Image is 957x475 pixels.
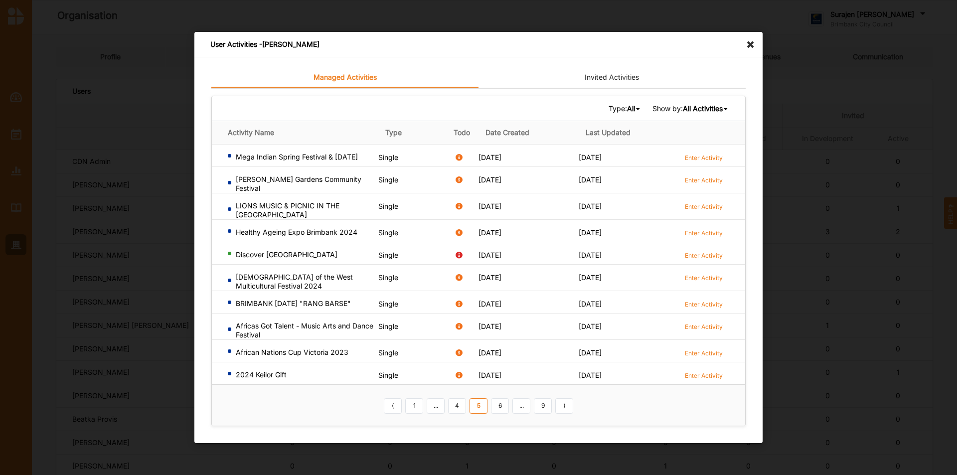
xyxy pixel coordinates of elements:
[228,153,374,161] div: Mega Indian Spring Festival & [DATE]
[579,153,602,161] span: [DATE]
[228,348,374,357] div: African Nations Cup Victoria 2023
[685,321,723,331] a: Enter Activity
[685,274,723,282] label: Enter Activity
[685,300,723,309] label: Enter Activity
[378,300,398,308] span: Single
[627,104,635,113] b: All
[685,229,723,237] label: Enter Activity
[478,153,501,161] span: [DATE]
[685,250,723,260] a: Enter Activity
[478,348,501,357] span: [DATE]
[212,121,378,144] th: Activity Name
[478,202,501,210] span: [DATE]
[382,397,575,414] div: Pagination Navigation
[378,228,398,237] span: Single
[555,398,573,414] a: Next item
[228,201,374,219] div: LIONS MUSIC & PICNIC IN THE [GEOGRAPHIC_DATA]
[378,251,398,259] span: Single
[478,371,501,379] span: [DATE]
[228,175,374,193] div: [PERSON_NAME] Gardens Community Festival
[685,175,723,184] a: Enter Activity
[579,251,602,259] span: [DATE]
[579,300,602,308] span: [DATE]
[685,349,723,357] label: Enter Activity
[478,251,501,259] span: [DATE]
[478,121,579,144] th: Date Created
[685,201,723,211] a: Enter Activity
[478,175,501,184] span: [DATE]
[228,273,374,291] div: [DEMOGRAPHIC_DATA] of the West Multicultural Festival 2024
[228,228,374,237] div: Healthy Ageing Expo Brimbank 2024
[685,299,723,309] a: Enter Activity
[609,104,641,113] span: Type:
[685,154,723,162] label: Enter Activity
[579,273,602,282] span: [DATE]
[685,370,723,380] a: Enter Activity
[478,273,501,282] span: [DATE]
[478,68,746,88] a: Invited Activities
[470,398,487,414] a: 5
[685,273,723,282] a: Enter Activity
[194,32,763,57] div: User Activities - [PERSON_NAME]
[378,202,398,210] span: Single
[579,371,602,379] span: [DATE]
[427,398,445,414] a: ...
[378,121,445,144] th: Type
[685,251,723,260] label: Enter Activity
[384,398,402,414] a: Previous item
[228,299,374,308] div: BRIMBANK [DATE] "RANG BARSE"
[491,398,509,414] a: 6
[478,300,501,308] span: [DATE]
[378,322,398,330] span: Single
[445,121,478,144] th: Todo
[405,398,423,414] a: 1
[685,202,723,211] label: Enter Activity
[448,398,466,414] a: 4
[579,322,602,330] span: [DATE]
[652,104,729,113] span: Show by:
[685,348,723,357] a: Enter Activity
[478,228,501,237] span: [DATE]
[228,370,374,379] div: 2024 Keilor Gift
[228,250,374,259] div: Discover [GEOGRAPHIC_DATA]
[579,348,602,357] span: [DATE]
[478,322,501,330] span: [DATE]
[512,398,530,414] a: ...
[579,202,602,210] span: [DATE]
[378,153,398,161] span: Single
[579,175,602,184] span: [DATE]
[378,175,398,184] span: Single
[579,121,679,144] th: Last Updated
[378,273,398,282] span: Single
[685,153,723,162] a: Enter Activity
[685,228,723,237] a: Enter Activity
[211,68,478,88] a: Managed Activities
[378,348,398,357] span: Single
[683,104,723,113] b: All Activities
[378,371,398,379] span: Single
[685,322,723,331] label: Enter Activity
[579,228,602,237] span: [DATE]
[228,321,374,339] div: Africas Got Talent - Music Arts and Dance Festival
[534,398,552,414] a: 9
[685,371,723,380] label: Enter Activity
[685,176,723,184] label: Enter Activity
